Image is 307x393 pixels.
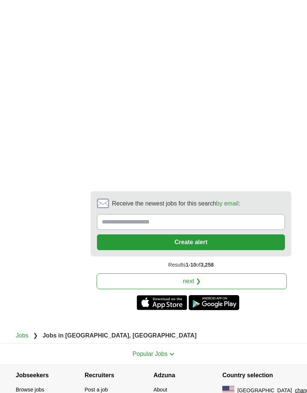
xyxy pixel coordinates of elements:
a: About [153,387,167,393]
span: 3,258 [201,262,214,268]
div: Results of [91,256,291,273]
a: Get the iPhone app [137,295,187,310]
a: Post a job [85,387,108,393]
strong: Jobs in [GEOGRAPHIC_DATA], [GEOGRAPHIC_DATA] [43,332,197,339]
a: Jobs [16,332,28,339]
span: Popular Jobs [133,351,167,357]
a: next ❯ [97,273,287,289]
button: Create alert [97,234,285,250]
span: Receive the newest jobs for this search : [112,199,240,208]
img: toggle icon [169,352,174,356]
a: Get the Android app [189,295,239,310]
span: ❯ [33,332,38,339]
a: Browse jobs [16,387,44,393]
h4: Country selection [222,365,291,386]
span: 1-10 [186,262,196,268]
a: by email [216,200,238,207]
